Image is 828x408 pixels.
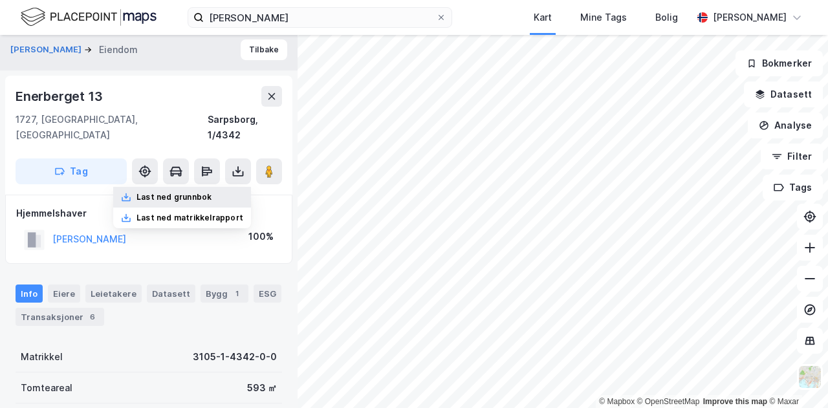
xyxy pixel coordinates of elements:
[534,10,552,25] div: Kart
[208,112,282,143] div: Sarpsborg, 1/4342
[599,397,635,406] a: Mapbox
[10,43,84,56] button: [PERSON_NAME]
[16,308,104,326] div: Transaksjoner
[136,192,212,202] div: Last ned grunnbok
[21,6,157,28] img: logo.f888ab2527a4732fd821a326f86c7f29.svg
[204,8,436,27] input: Søk på adresse, matrikkel, gårdeiere, leietakere eller personer
[248,229,274,244] div: 100%
[735,50,823,76] button: Bokmerker
[48,285,80,303] div: Eiere
[655,10,678,25] div: Bolig
[136,213,243,223] div: Last ned matrikkelrapport
[230,287,243,300] div: 1
[16,285,43,303] div: Info
[147,285,195,303] div: Datasett
[703,397,767,406] a: Improve this map
[761,144,823,169] button: Filter
[16,86,105,107] div: Enerberget 13
[21,380,72,396] div: Tomteareal
[247,380,277,396] div: 593 ㎡
[744,81,823,107] button: Datasett
[193,349,277,365] div: 3105-1-4342-0-0
[637,397,700,406] a: OpenStreetMap
[241,39,287,60] button: Tilbake
[99,42,138,58] div: Eiendom
[763,346,828,408] iframe: Chat Widget
[16,206,281,221] div: Hjemmelshaver
[713,10,787,25] div: [PERSON_NAME]
[254,285,281,303] div: ESG
[580,10,627,25] div: Mine Tags
[21,349,63,365] div: Matrikkel
[85,285,142,303] div: Leietakere
[201,285,248,303] div: Bygg
[16,112,208,143] div: 1727, [GEOGRAPHIC_DATA], [GEOGRAPHIC_DATA]
[748,113,823,138] button: Analyse
[16,158,127,184] button: Tag
[763,175,823,200] button: Tags
[86,310,99,323] div: 6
